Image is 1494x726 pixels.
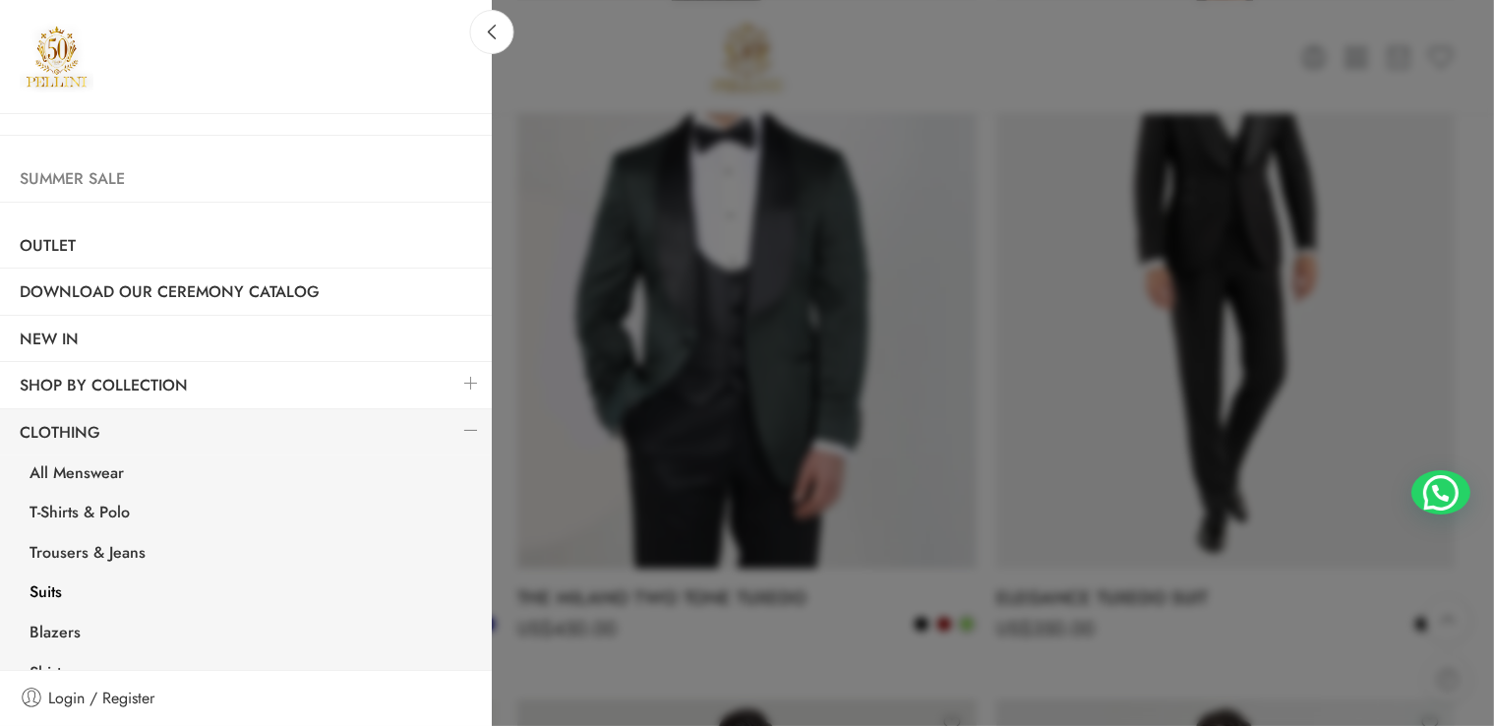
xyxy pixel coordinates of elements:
[10,495,492,535] a: T-Shirts & Polo
[10,615,492,655] a: Blazers
[20,686,472,711] a: Login / Register
[48,686,154,711] span: Login / Register
[10,455,492,496] a: All Menswear
[10,575,492,615] a: Suits
[10,535,492,575] a: Trousers & Jeans
[20,20,93,93] img: Pellini
[10,655,492,696] a: Shirts
[20,20,93,93] a: Pellini -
